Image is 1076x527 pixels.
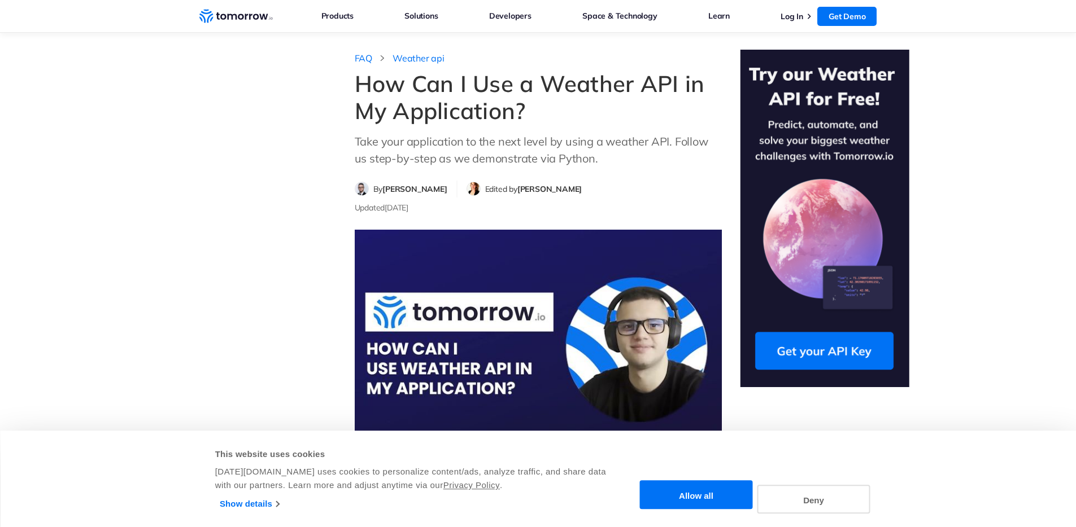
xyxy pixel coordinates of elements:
[373,184,447,194] span: By
[355,70,722,124] h1: How Can I Use a Weather API in My Application?
[215,465,608,492] div: [DATE][DOMAIN_NAME] uses cookies to personalize content/ads, analyze traffic, and share data with...
[355,203,408,213] span: Updated [DATE]
[355,230,722,447] iframe: How Can I Use a Weather API in My Application?
[355,133,722,167] p: Take your application to the next level by using a weather API. Follow us step-by-step as we demo...
[199,8,273,25] a: Home link
[467,182,480,195] img: Michelle Meyer editor profile picture
[355,52,372,64] a: FAQ
[817,7,877,26] a: Get Demo
[215,447,608,461] div: This website uses cookies
[355,182,368,195] img: Filip Dimkovski
[740,50,909,387] img: Try Our Weather API for Free
[489,8,532,23] a: Developers
[220,495,279,512] a: Show details
[640,481,753,510] button: Allow all
[582,8,657,23] a: Space & Technology
[355,50,722,64] nav: breadcrumb
[485,184,582,194] span: Edited by
[443,480,500,490] a: Privacy Policy
[382,184,447,194] span: [PERSON_NAME]
[757,485,870,513] button: Deny
[517,184,582,194] span: [PERSON_NAME]
[404,8,438,23] a: Solutions
[781,11,803,21] a: Log In
[708,8,730,23] a: Learn
[321,8,354,23] a: Products
[393,52,445,64] a: Weather api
